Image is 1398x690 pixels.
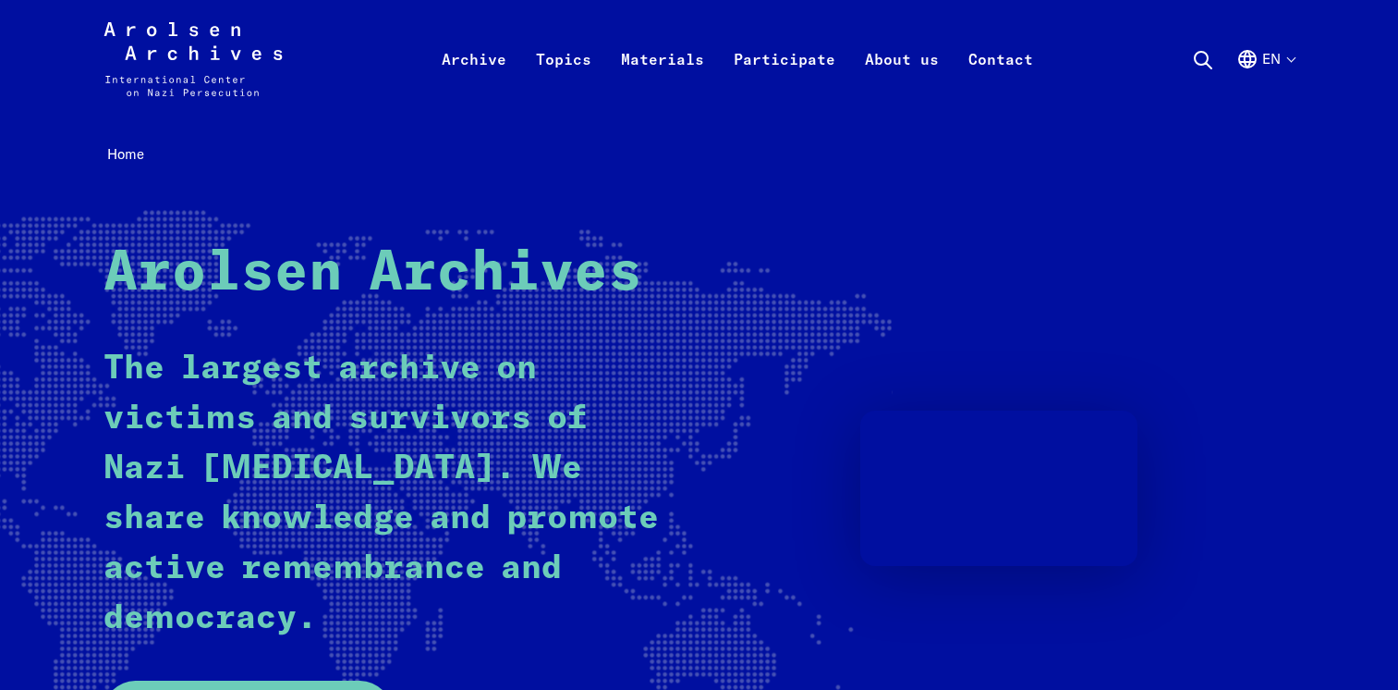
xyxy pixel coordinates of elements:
[107,145,144,163] span: Home
[1236,48,1295,115] button: English, language selection
[103,141,1295,169] nav: Breadcrumb
[850,44,954,118] a: About us
[427,44,521,118] a: Archive
[103,246,642,302] strong: Arolsen Archives
[521,44,606,118] a: Topics
[954,44,1048,118] a: Contact
[719,44,850,118] a: Participate
[103,344,666,644] p: The largest archive on victims and survivors of Nazi [MEDICAL_DATA]. We share knowledge and promo...
[606,44,719,118] a: Materials
[427,22,1048,96] nav: Primary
